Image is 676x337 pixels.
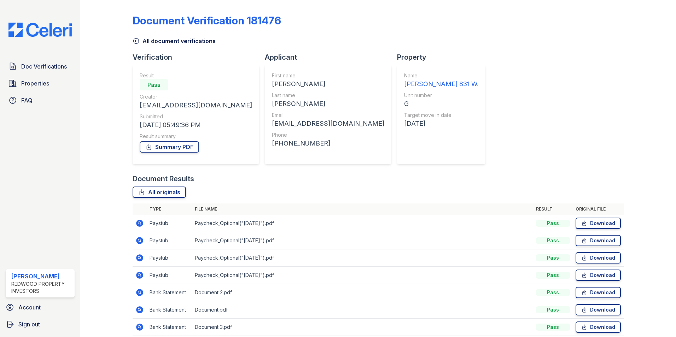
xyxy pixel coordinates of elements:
a: Account [3,300,77,314]
div: Pass [536,289,570,296]
td: Bank Statement [147,284,192,301]
td: Paystub [147,267,192,284]
a: Download [576,235,621,246]
a: Properties [6,76,75,90]
div: Pass [536,324,570,331]
a: All document verifications [133,37,216,45]
span: Account [18,303,41,312]
div: Result [140,72,252,79]
th: Original file [573,203,624,215]
a: Download [576,252,621,264]
th: Result [533,203,573,215]
span: FAQ [21,96,33,105]
a: Download [576,270,621,281]
td: Paystub [147,215,192,232]
div: [PERSON_NAME] [11,272,72,280]
td: Paystub [147,249,192,267]
div: Name [404,72,478,79]
a: FAQ [6,93,75,107]
div: [PERSON_NAME] 831 W. [404,79,478,89]
div: [EMAIL_ADDRESS][DOMAIN_NAME] [272,119,384,129]
div: Pass [140,79,168,90]
div: Property [397,52,491,62]
span: Doc Verifications [21,62,67,71]
div: Email [272,112,384,119]
td: Document 3.pdf [192,319,533,336]
div: [PERSON_NAME] [272,79,384,89]
div: Pass [536,220,570,227]
a: Download [576,304,621,315]
a: Download [576,321,621,333]
a: Doc Verifications [6,59,75,73]
a: All originals [133,187,186,198]
td: Paycheck_Optional("[DATE]").pdf [192,232,533,249]
td: Document 2.pdf [192,284,533,301]
div: Document Verification 181476 [133,14,281,27]
div: Applicant [265,52,397,62]
th: Type [147,203,192,215]
span: Sign out [18,320,40,329]
div: [DATE] 05:49:36 PM [140,120,252,130]
div: Last name [272,92,384,99]
a: Sign out [3,317,77,331]
div: G [404,99,478,109]
div: Target move in date [404,112,478,119]
span: Properties [21,79,49,88]
div: Redwood Property Investors [11,280,72,295]
div: Phone [272,131,384,138]
div: First name [272,72,384,79]
div: Unit number [404,92,478,99]
img: CE_Logo_Blue-a8612792a0a2168367f1c8372b55b34899dd931a85d93a1a3d3e32e68fde9ad4.png [3,23,77,37]
td: Document.pdf [192,301,533,319]
td: Paycheck_Optional("[DATE]").pdf [192,249,533,267]
div: Creator [140,93,252,100]
td: Bank Statement [147,319,192,336]
a: Name [PERSON_NAME] 831 W. [404,72,478,89]
td: Paycheck_Optional("[DATE]").pdf [192,215,533,232]
a: Summary PDF [140,141,199,153]
div: [PERSON_NAME] [272,99,384,109]
div: [DATE] [404,119,478,129]
a: Download [576,218,621,229]
div: Pass [536,306,570,313]
td: Paycheck_Optional("[DATE]").pdf [192,267,533,284]
div: [PHONE_NUMBER] [272,138,384,148]
div: Pass [536,272,570,279]
div: [EMAIL_ADDRESS][DOMAIN_NAME] [140,100,252,110]
div: Document Results [133,174,194,184]
div: Verification [133,52,265,62]
td: Paystub [147,232,192,249]
div: Result summary [140,133,252,140]
td: Bank Statement [147,301,192,319]
a: Download [576,287,621,298]
th: File name [192,203,533,215]
div: Pass [536,237,570,244]
div: Pass [536,254,570,261]
div: Submitted [140,113,252,120]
